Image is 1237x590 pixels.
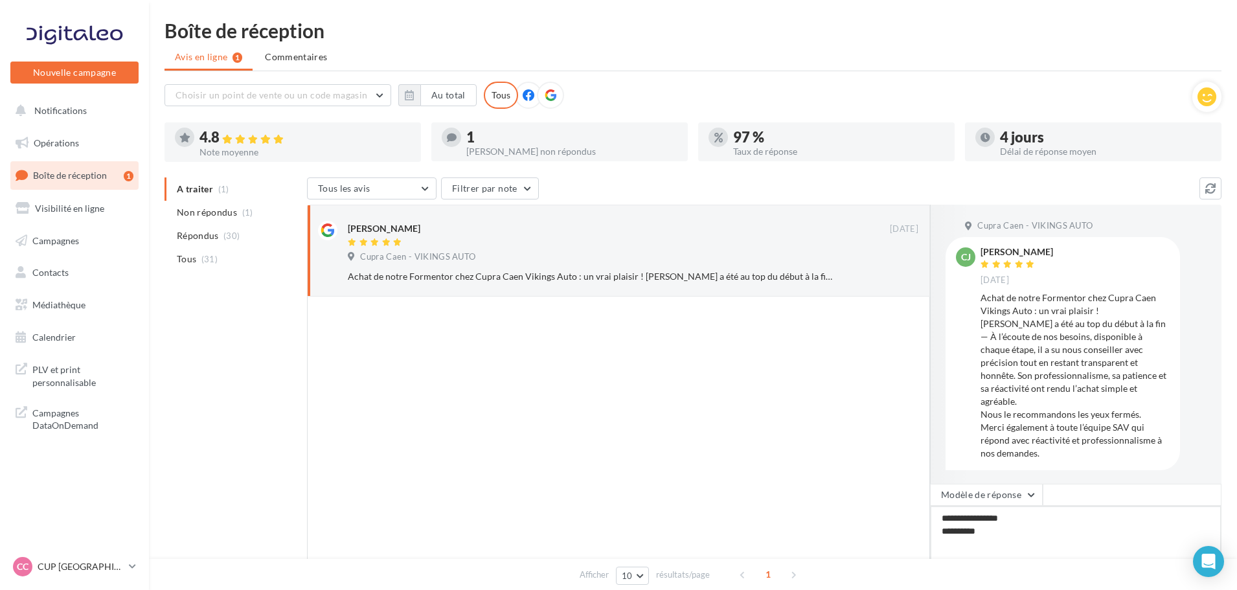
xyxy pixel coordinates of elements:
[398,84,477,106] button: Au total
[35,203,104,214] span: Visibilité en ligne
[8,97,136,124] button: Notifications
[32,267,69,278] span: Contacts
[38,560,124,573] p: CUP [GEOGRAPHIC_DATA]
[1000,130,1211,144] div: 4 jours
[10,554,139,579] a: CC CUP [GEOGRAPHIC_DATA]
[17,560,28,573] span: CC
[32,332,76,343] span: Calendrier
[165,21,1221,40] div: Boîte de réception
[981,291,1170,460] div: Achat de notre Formentor chez Cupra Caen Vikings Auto : un vrai plaisir ! [PERSON_NAME] a été au ...
[165,84,391,106] button: Choisir un point de vente ou un code magasin
[466,130,677,144] div: 1
[8,399,141,437] a: Campagnes DataOnDemand
[265,51,327,63] span: Commentaires
[32,361,133,389] span: PLV et print personnalisable
[758,564,778,585] span: 1
[176,89,367,100] span: Choisir un point de vente ou un code magasin
[1193,546,1224,577] div: Open Intercom Messenger
[199,148,411,157] div: Note moyenne
[484,82,518,109] div: Tous
[616,567,649,585] button: 10
[733,130,944,144] div: 97 %
[580,569,609,581] span: Afficher
[177,206,237,219] span: Non répondus
[961,251,971,264] span: cj
[8,291,141,319] a: Médiathèque
[348,222,420,235] div: [PERSON_NAME]
[8,324,141,351] a: Calendrier
[33,170,107,181] span: Boîte de réception
[10,62,139,84] button: Nouvelle campagne
[1000,147,1211,156] div: Délai de réponse moyen
[348,270,834,283] div: Achat de notre Formentor chez Cupra Caen Vikings Auto : un vrai plaisir ! [PERSON_NAME] a été au ...
[360,251,475,263] span: Cupra Caen - VIKINGS AUTO
[890,223,918,235] span: [DATE]
[733,147,944,156] div: Taux de réponse
[981,275,1009,286] span: [DATE]
[124,171,133,181] div: 1
[177,229,219,242] span: Répondus
[34,137,79,148] span: Opérations
[307,177,437,199] button: Tous les avis
[8,195,141,222] a: Visibilité en ligne
[32,299,85,310] span: Médiathèque
[981,247,1053,256] div: [PERSON_NAME]
[34,105,87,116] span: Notifications
[223,231,240,241] span: (30)
[242,207,253,218] span: (1)
[8,356,141,394] a: PLV et print personnalisable
[977,220,1093,232] span: Cupra Caen - VIKINGS AUTO
[8,259,141,286] a: Contacts
[32,234,79,245] span: Campagnes
[8,161,141,189] a: Boîte de réception1
[466,147,677,156] div: [PERSON_NAME] non répondus
[318,183,370,194] span: Tous les avis
[8,227,141,255] a: Campagnes
[930,484,1043,506] button: Modèle de réponse
[8,130,141,157] a: Opérations
[199,130,411,145] div: 4.8
[622,571,633,581] span: 10
[420,84,477,106] button: Au total
[441,177,539,199] button: Filtrer par note
[32,404,133,432] span: Campagnes DataOnDemand
[201,254,218,264] span: (31)
[177,253,196,266] span: Tous
[656,569,710,581] span: résultats/page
